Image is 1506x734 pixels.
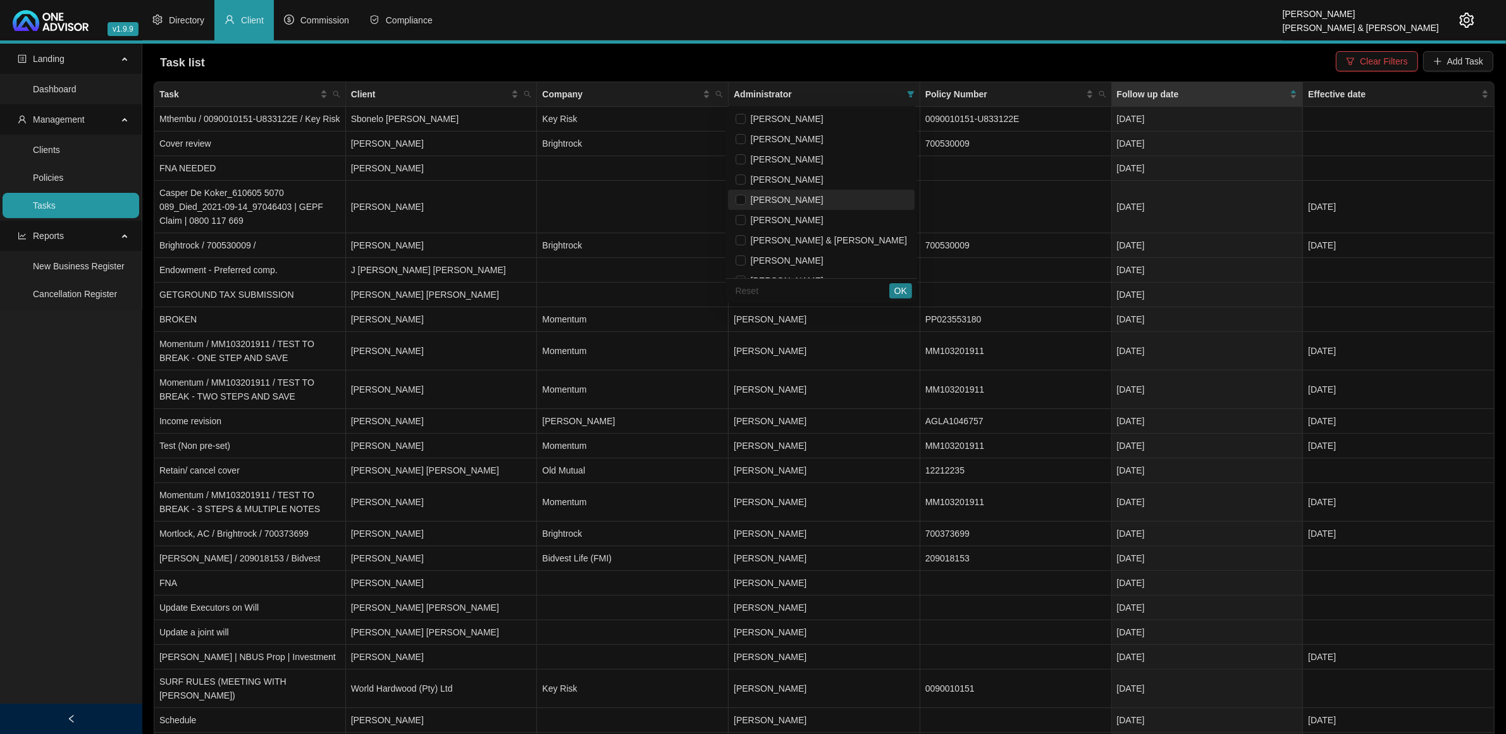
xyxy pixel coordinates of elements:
td: 700530009 [920,132,1112,156]
td: MM103201911 [920,370,1112,409]
span: safety [369,15,380,25]
td: [DATE] [1112,458,1304,483]
td: MM103201911 [920,483,1112,522]
td: [DATE] [1303,332,1495,370]
a: Clients [33,145,60,155]
span: Policy Number [925,87,1083,101]
td: [PERSON_NAME] [346,332,538,370]
td: AGLA1046757 [920,409,1112,434]
span: [PERSON_NAME] [746,154,824,164]
span: setting [152,15,163,25]
td: Momentum [537,332,729,370]
span: [PERSON_NAME] [734,529,806,539]
span: Client [351,87,509,101]
td: Old Mutual [537,458,729,483]
td: [DATE] [1303,708,1495,733]
td: [PERSON_NAME] [PERSON_NAME] [346,283,538,307]
a: New Business Register [33,261,125,271]
span: [PERSON_NAME] [734,441,806,451]
td: Momentum / MM103201911 / TEST TO BREAK - TWO STEPS AND SAVE [154,370,346,409]
span: [PERSON_NAME] [734,465,806,475]
td: [DATE] [1303,181,1495,233]
td: [DATE] [1112,181,1304,233]
td: Cover review [154,132,346,156]
td: [DATE] [1112,434,1304,458]
span: [PERSON_NAME] [734,578,806,588]
span: [PERSON_NAME] [746,174,824,185]
th: Effective date [1303,82,1495,107]
span: [PERSON_NAME] [746,215,824,225]
td: [DATE] [1112,708,1304,733]
td: Brightrock / 700530009 / [154,233,346,258]
td: [DATE] [1112,370,1304,409]
td: [DATE] [1112,107,1304,132]
td: Momentum [537,483,729,522]
td: Income revision [154,409,346,434]
td: Momentum [537,307,729,332]
span: [PERSON_NAME] [734,715,806,725]
td: FNA [154,571,346,596]
span: Commission [300,15,349,25]
span: search [1096,85,1109,104]
button: Clear Filters [1336,51,1417,71]
span: OK [894,284,907,298]
td: Momentum / MM103201911 / TEST TO BREAK - 3 STEPS & MULTIPLE NOTES [154,483,346,522]
td: [DATE] [1303,483,1495,522]
td: [PERSON_NAME] [PERSON_NAME] [346,620,538,645]
td: Casper De Koker_610605 5070 089_Died_2021-09-14_97046403 | GEPF Claim | 0800 117 669 [154,181,346,233]
td: 700373699 [920,522,1112,546]
td: Momentum / MM103201911 / TEST TO BREAK - ONE STEP AND SAVE [154,332,346,370]
a: Policies [33,173,63,183]
td: [DATE] [1112,307,1304,332]
td: [PERSON_NAME] [PERSON_NAME] [346,458,538,483]
span: left [67,714,76,723]
span: [PERSON_NAME] [734,416,806,426]
span: [PERSON_NAME] [734,553,806,563]
span: search [330,85,343,104]
span: Task list [160,56,205,69]
td: Endowment - Preferred comp. [154,258,346,283]
td: [PERSON_NAME] / 209018153 / Bidvest [154,546,346,571]
td: [PERSON_NAME] [346,132,538,156]
span: [PERSON_NAME] [734,497,806,507]
span: user [18,115,27,124]
a: Dashboard [33,84,77,94]
td: Brightrock [537,233,729,258]
td: [DATE] [1112,409,1304,434]
td: [DATE] [1303,370,1495,409]
th: Company [537,82,729,107]
span: filter [904,85,917,104]
td: [PERSON_NAME] [346,645,538,670]
td: [DATE] [1112,233,1304,258]
td: Key Risk [537,670,729,708]
span: user [225,15,235,25]
td: Retain/ cancel cover [154,458,346,483]
td: [DATE] [1112,132,1304,156]
span: [PERSON_NAME] [734,602,806,613]
a: Cancellation Register [33,289,117,299]
td: Test (Non pre-set) [154,434,346,458]
span: search [715,90,723,98]
td: Schedule [154,708,346,733]
td: SURF RULES (MEETING WITH [PERSON_NAME]) [154,670,346,708]
td: Brightrock [537,132,729,156]
td: [DATE] [1303,522,1495,546]
td: [DATE] [1112,483,1304,522]
button: OK [889,283,912,298]
td: [PERSON_NAME] [537,409,729,434]
span: Landing [33,54,65,64]
td: [DATE] [1112,620,1304,645]
span: [PERSON_NAME] [734,346,806,356]
td: PP023553180 [920,307,1112,332]
td: [PERSON_NAME] [346,571,538,596]
td: [PERSON_NAME] [346,483,538,522]
td: Bidvest Life (FMI) [537,546,729,571]
td: [DATE] [1112,546,1304,571]
span: dollar [284,15,294,25]
th: Policy Number [920,82,1112,107]
td: Update a joint will [154,620,346,645]
td: GETGROUND TAX SUBMISSION [154,283,346,307]
span: [PERSON_NAME] [746,195,824,205]
td: [DATE] [1303,409,1495,434]
span: Task [159,87,318,101]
